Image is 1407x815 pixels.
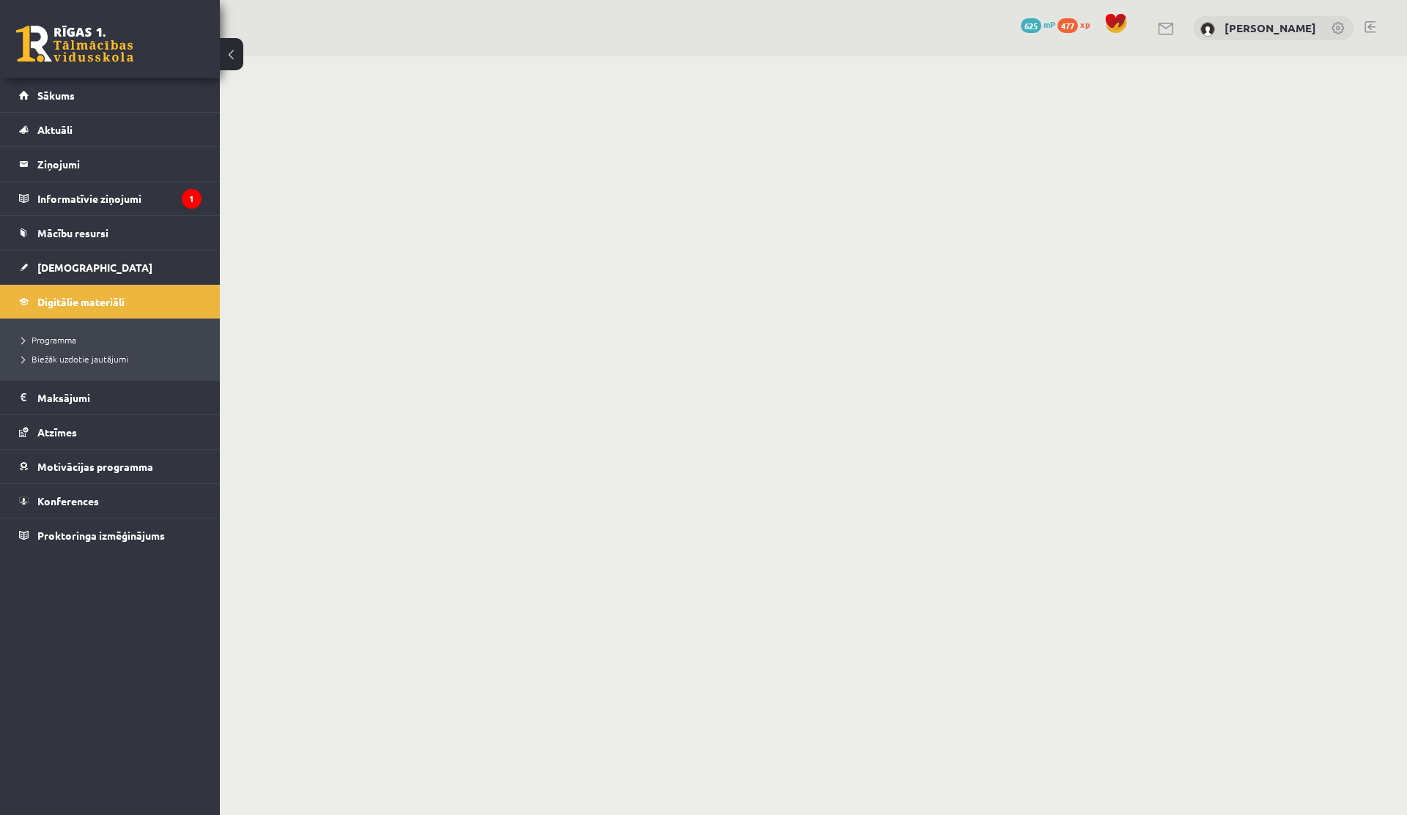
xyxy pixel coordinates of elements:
[1057,18,1078,33] span: 477
[19,182,202,215] a: Informatīvie ziņojumi1
[1200,22,1215,37] img: Rebeka Trofimova
[37,89,75,102] span: Sākums
[19,415,202,449] a: Atzīmes
[37,295,125,308] span: Digitālie materiāli
[19,216,202,250] a: Mācību resursi
[37,381,202,414] legend: Maksājumi
[22,333,205,346] a: Programma
[37,123,73,136] span: Aktuāli
[1044,18,1055,30] span: mP
[37,425,77,439] span: Atzīmes
[1225,21,1316,35] a: [PERSON_NAME]
[1057,18,1097,30] a: 477 xp
[19,381,202,414] a: Maksājumi
[22,353,128,365] span: Biežāk uzdotie jautājumi
[19,113,202,146] a: Aktuāli
[19,285,202,319] a: Digitālie materiāli
[19,518,202,552] a: Proktoringa izmēģinājums
[19,147,202,181] a: Ziņojumi
[37,226,108,239] span: Mācību resursi
[37,182,202,215] legend: Informatīvie ziņojumi
[22,334,76,346] span: Programma
[22,352,205,365] a: Biežāk uzdotie jautājumi
[1021,18,1041,33] span: 625
[37,261,152,274] span: [DEMOGRAPHIC_DATA]
[19,250,202,284] a: [DEMOGRAPHIC_DATA]
[37,460,153,473] span: Motivācijas programma
[19,484,202,518] a: Konferences
[1080,18,1090,30] span: xp
[19,78,202,112] a: Sākums
[37,147,202,181] legend: Ziņojumi
[1021,18,1055,30] a: 625 mP
[19,450,202,483] a: Motivācijas programma
[37,494,99,507] span: Konferences
[182,189,202,209] i: 1
[37,529,165,542] span: Proktoringa izmēģinājums
[16,26,133,62] a: Rīgas 1. Tālmācības vidusskola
